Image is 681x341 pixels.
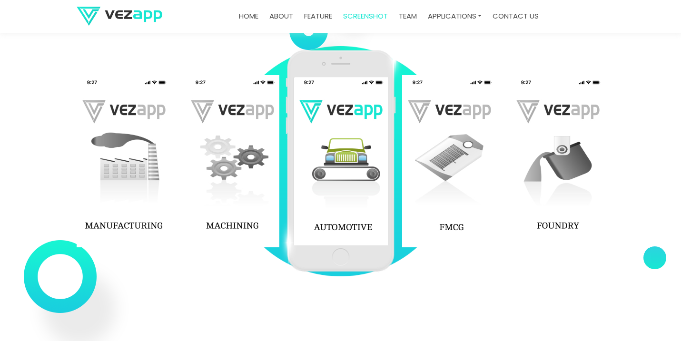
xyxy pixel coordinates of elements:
a: team [395,7,421,26]
img: screenshot-mob [285,50,396,273]
img: app [511,75,605,247]
a: Home [235,7,262,26]
img: app [77,75,171,247]
a: Applications [424,7,486,26]
img: light [277,164,300,255]
a: about [266,7,297,26]
a: feature [300,7,336,26]
iframe: Drift Widget Chat Controller [633,293,670,330]
a: screenshot [339,7,392,26]
iframe: Drift Widget Chat Window [485,195,675,299]
img: logo [77,7,162,26]
img: app [185,75,279,247]
a: contact us [489,7,543,26]
img: app [402,75,496,247]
